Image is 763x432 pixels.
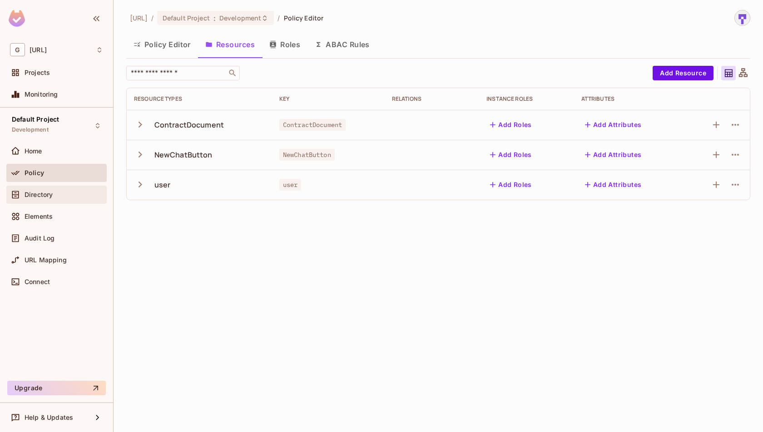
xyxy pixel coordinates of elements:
[12,116,59,123] span: Default Project
[581,95,676,103] div: Attributes
[9,10,25,27] img: SReyMgAAAABJRU5ErkJggg==
[126,33,198,56] button: Policy Editor
[30,46,47,54] span: Workspace: genworx.ai
[10,43,25,56] span: G
[25,256,67,264] span: URL Mapping
[25,278,50,285] span: Connect
[279,179,302,191] span: user
[130,14,148,22] span: the active workspace
[581,147,645,162] button: Add Attributes
[25,213,53,220] span: Elements
[486,147,535,162] button: Add Roles
[25,191,53,198] span: Directory
[213,15,216,22] span: :
[25,414,73,421] span: Help & Updates
[307,33,377,56] button: ABAC Rules
[279,119,346,131] span: ContractDocument
[277,14,280,22] li: /
[198,33,262,56] button: Resources
[25,147,42,155] span: Home
[25,169,44,177] span: Policy
[735,10,750,25] img: sharmila@genworx.ai
[581,118,645,132] button: Add Attributes
[12,126,49,133] span: Development
[279,95,377,103] div: Key
[262,33,307,56] button: Roles
[154,120,224,130] div: ContractDocument
[279,149,335,161] span: NewChatButton
[134,95,265,103] div: Resource Types
[25,91,58,98] span: Monitoring
[581,177,645,192] button: Add Attributes
[25,69,50,76] span: Projects
[154,180,171,190] div: user
[219,14,261,22] span: Development
[653,66,713,80] button: Add Resource
[151,14,154,22] li: /
[486,95,566,103] div: Instance roles
[284,14,324,22] span: Policy Editor
[392,95,472,103] div: Relations
[7,381,106,395] button: Upgrade
[154,150,213,160] div: NewChatButton
[486,118,535,132] button: Add Roles
[25,235,54,242] span: Audit Log
[486,177,535,192] button: Add Roles
[163,14,210,22] span: Default Project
